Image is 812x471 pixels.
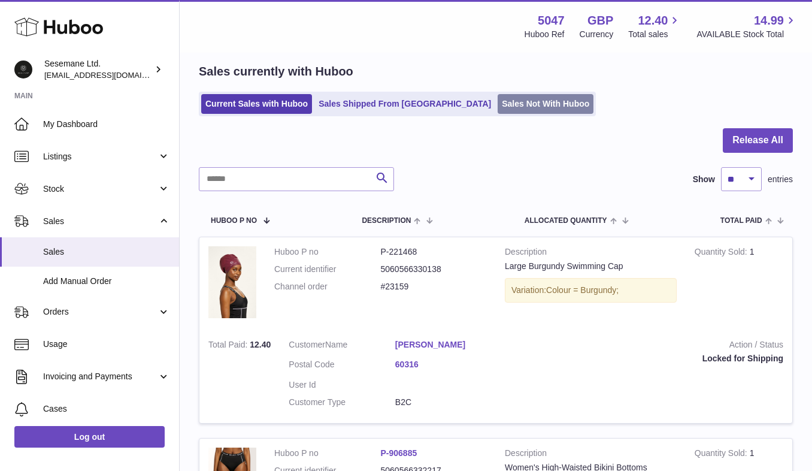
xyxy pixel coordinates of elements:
[201,94,312,114] a: Current Sales with Huboo
[14,426,165,448] a: Log out
[274,264,381,275] dt: Current identifier
[44,58,152,81] div: Sesemane Ltd.
[43,306,157,318] span: Orders
[250,340,271,349] span: 12.40
[498,94,593,114] a: Sales Not With Huboo
[505,278,677,303] div: Variation:
[43,371,157,382] span: Invoicing and Payments
[289,359,395,373] dt: Postal Code
[43,119,170,130] span: My Dashboard
[43,246,170,258] span: Sales
[519,339,783,354] strong: Action / Status
[693,174,715,185] label: Show
[720,217,762,225] span: Total paid
[199,64,353,80] h2: Sales currently with Huboo
[395,359,502,370] a: 60316
[686,237,792,330] td: 1
[43,339,170,350] span: Usage
[44,70,176,80] span: [EMAIL_ADDRESS][DOMAIN_NAME]
[525,217,607,225] span: ALLOCATED Quantity
[289,379,395,391] dt: User Id
[696,13,798,40] a: 14.99 AVAILABLE Stock Total
[381,264,487,275] dd: 5060566330138
[695,247,750,259] strong: Quantity Sold
[381,281,487,292] dd: #23159
[395,397,502,408] dd: B2C
[538,13,565,29] strong: 5047
[43,276,170,287] span: Add Manual Order
[696,29,798,40] span: AVAILABLE Stock Total
[314,94,495,114] a: Sales Shipped From [GEOGRAPHIC_DATA]
[208,246,256,318] img: 50471738258028.jpeg
[208,340,250,352] strong: Total Paid
[289,339,395,354] dt: Name
[587,13,613,29] strong: GBP
[14,61,32,78] img: info@soulcap.com
[43,151,157,162] span: Listings
[395,339,502,351] a: [PERSON_NAME]
[638,13,668,29] span: 12.40
[546,285,619,295] span: Colour = Burgundy;
[628,13,681,40] a: 12.40 Total sales
[525,29,565,40] div: Huboo Ref
[505,246,677,261] strong: Description
[381,246,487,258] dd: P-221468
[289,397,395,408] dt: Customer Type
[362,217,411,225] span: Description
[211,217,257,225] span: Huboo P no
[43,183,157,195] span: Stock
[505,448,677,462] strong: Description
[519,353,783,364] div: Locked for Shipping
[43,403,170,415] span: Cases
[274,246,381,258] dt: Huboo P no
[381,448,417,458] a: P-906885
[754,13,784,29] span: 14.99
[43,216,157,227] span: Sales
[289,340,325,349] span: Customer
[628,29,681,40] span: Total sales
[723,128,793,153] button: Release All
[274,448,381,459] dt: Huboo P no
[580,29,614,40] div: Currency
[505,261,677,272] div: Large Burgundy Swimming Cap
[274,281,381,292] dt: Channel order
[695,448,750,461] strong: Quantity Sold
[768,174,793,185] span: entries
